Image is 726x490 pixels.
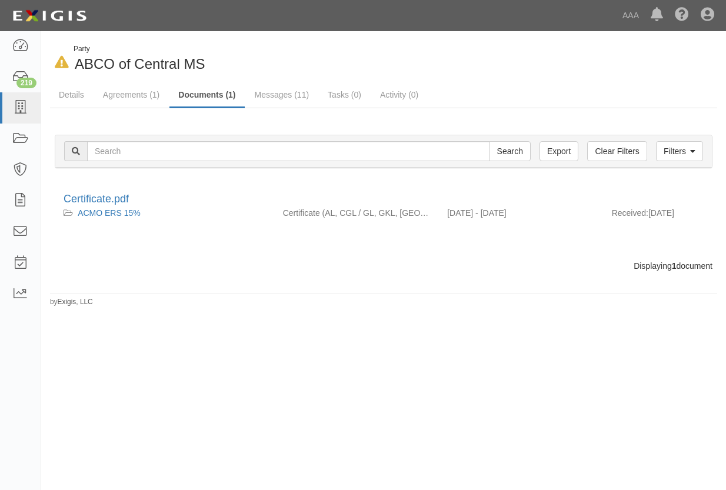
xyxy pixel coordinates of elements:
div: Party [74,44,205,54]
a: Details [50,83,93,106]
i: Help Center - Complianz [675,8,689,22]
div: Certificate.pdf [64,192,704,207]
input: Search [489,141,531,161]
i: In Default since 10/04/2025 [55,56,69,69]
b: 1 [672,261,677,271]
div: Effective 09/20/2025 - Expiration 09/20/2026 [438,207,603,219]
p: Received: [612,207,648,219]
a: ACMO ERS 15% [78,208,141,218]
div: Displaying document [46,260,721,272]
div: Auto Liability Commercial General Liability / Garage Liability Garage Keepers Liability On-Hook [274,207,439,219]
div: [DATE] [603,207,712,225]
div: 219 [16,78,36,88]
a: Filters [656,141,703,161]
img: logo-5460c22ac91f19d4615b14bd174203de0afe785f0fc80cf4dbbc73dc1793850b.png [9,5,90,26]
a: Certificate.pdf [64,193,129,205]
a: Tasks (0) [319,83,370,106]
a: Agreements (1) [94,83,168,106]
a: Messages (11) [246,83,318,106]
div: ACMO ERS 15% [64,207,265,219]
a: Clear Filters [587,141,647,161]
div: ABCO of Central MS [50,44,375,74]
a: Exigis, LLC [58,298,93,306]
a: Export [539,141,578,161]
a: AAA [617,4,645,27]
small: by [50,297,93,307]
span: ABCO of Central MS [75,56,205,72]
a: Documents (1) [169,83,244,108]
input: Search [87,141,490,161]
a: Activity (0) [371,83,427,106]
